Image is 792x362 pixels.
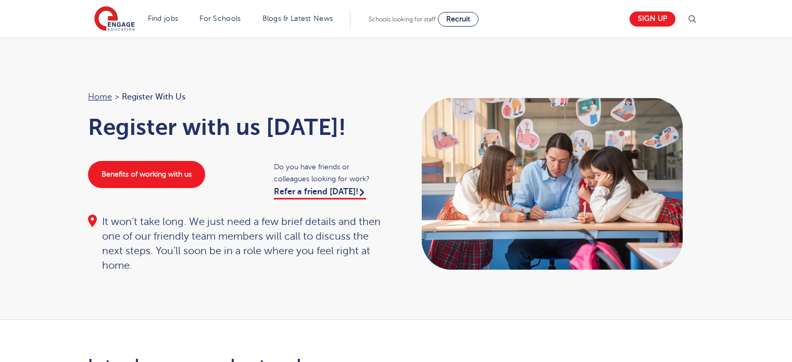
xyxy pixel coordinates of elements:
a: Sign up [630,11,675,27]
a: Blogs & Latest News [262,15,333,22]
span: Register with us [122,90,185,104]
h1: Register with us [DATE]! [88,114,386,140]
nav: breadcrumb [88,90,386,104]
a: Home [88,92,112,102]
span: Do you have friends or colleagues looking for work? [274,161,386,185]
a: Benefits of working with us [88,161,205,188]
a: Find jobs [148,15,179,22]
span: Schools looking for staff [369,16,436,23]
a: For Schools [199,15,241,22]
span: > [115,92,119,102]
a: Refer a friend [DATE]! [274,187,366,199]
a: Recruit [438,12,479,27]
img: Engage Education [94,6,135,32]
div: It won’t take long. We just need a few brief details and then one of our friendly team members wi... [88,215,386,273]
span: Recruit [446,15,470,23]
